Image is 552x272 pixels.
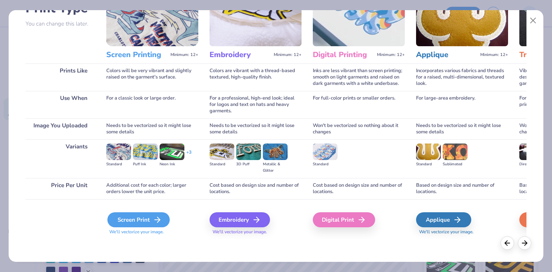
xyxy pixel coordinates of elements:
[26,139,95,178] div: Variants
[416,212,471,227] div: Applique
[210,144,234,160] img: Standard
[443,144,468,160] img: Sublimated
[313,50,374,60] h3: Digital Printing
[236,161,261,168] div: 3D Puff
[443,161,468,168] div: Sublimated
[210,178,302,199] div: Cost based on design size and number of locations.
[416,118,508,139] div: Needs to be vectorized so it might lose some details
[160,161,184,168] div: Neon Ink
[133,144,158,160] img: Puff Ink
[210,161,234,168] div: Standard
[170,52,198,57] span: Minimum: 12+
[416,229,508,235] span: We'll vectorize your image.
[313,118,405,139] div: Won't be vectorized so nothing about it changes
[313,178,405,199] div: Cost based on design size and number of locations.
[313,161,338,168] div: Standard
[480,52,508,57] span: Minimum: 12+
[377,52,405,57] span: Minimum: 12+
[26,91,95,118] div: Use When
[106,161,131,168] div: Standard
[416,144,441,160] img: Standard
[313,144,338,160] img: Standard
[106,144,131,160] img: Standard
[106,91,198,118] div: For a classic look or large order.
[210,91,302,118] div: For a professional, high-end look; ideal for logos and text on hats and heavy garments.
[313,91,405,118] div: For full-color prints or smaller orders.
[160,144,184,160] img: Neon Ink
[26,178,95,199] div: Price Per Unit
[519,144,544,160] img: Direct-to-film
[106,63,198,91] div: Colors will be very vibrant and slightly raised on the garment's surface.
[274,52,302,57] span: Minimum: 12+
[263,161,288,174] div: Metallic & Glitter
[106,229,198,235] span: We'll vectorize your image.
[416,161,441,168] div: Standard
[210,229,302,235] span: We'll vectorize your image.
[106,178,198,199] div: Additional cost for each color; larger orders lower the unit price.
[313,212,375,227] div: Digital Print
[416,63,508,91] div: Incorporates various fabrics and threads for a raised, multi-dimensional, textured look.
[186,149,192,162] div: + 3
[416,91,508,118] div: For large-area embroidery.
[107,212,170,227] div: Screen Print
[313,63,405,91] div: Inks are less vibrant than screen printing; smooth on light garments and raised on dark garments ...
[416,178,508,199] div: Based on design size and number of locations.
[210,118,302,139] div: Needs to be vectorized so it might lose some details
[416,50,477,60] h3: Applique
[210,50,271,60] h3: Embroidery
[263,144,288,160] img: Metallic & Glitter
[133,161,158,168] div: Puff Ink
[236,144,261,160] img: 3D Puff
[26,63,95,91] div: Prints Like
[519,161,544,168] div: Direct-to-film
[210,63,302,91] div: Colors are vibrant with a thread-based textured, high-quality finish.
[526,14,540,28] button: Close
[26,21,95,27] p: You can change this later.
[106,118,198,139] div: Needs to be vectorized so it might lose some details
[26,118,95,139] div: Image You Uploaded
[106,50,167,60] h3: Screen Printing
[210,212,270,227] div: Embroidery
